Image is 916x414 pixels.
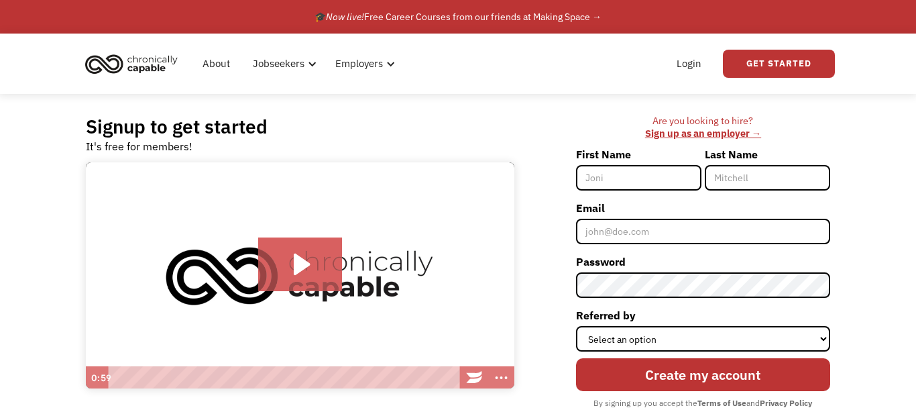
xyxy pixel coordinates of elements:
[326,11,364,23] em: Now live!
[576,305,830,326] label: Referred by
[327,42,399,85] div: Employers
[488,366,514,389] button: Show more buttons
[86,162,514,389] img: Introducing Chronically Capable
[461,366,488,389] a: Wistia Logo -- Learn More
[576,197,830,219] label: Email
[697,398,746,408] strong: Terms of Use
[587,395,819,412] div: By signing up you accept the and
[335,56,383,72] div: Employers
[705,165,830,191] input: Mitchell
[576,144,701,165] label: First Name
[705,144,830,165] label: Last Name
[723,50,835,78] a: Get Started
[576,219,830,244] input: john@doe.com
[245,42,321,85] div: Jobseekers
[86,138,192,154] div: It's free for members!
[669,42,709,85] a: Login
[194,42,238,85] a: About
[81,49,182,79] img: Chronically Capable logo
[576,358,830,391] input: Create my account
[576,251,830,272] label: Password
[314,9,602,25] div: 🎓 Free Career Courses from our friends at Making Space →
[86,115,268,138] h2: Signup to get started
[576,115,830,140] div: Are you looking to hire? ‍
[760,398,812,408] strong: Privacy Policy
[645,127,761,140] a: Sign up as an employer →
[81,49,188,79] a: home
[576,165,701,191] input: Joni
[253,56,304,72] div: Jobseekers
[258,238,342,291] button: Play Video: Introducing Chronically Capable
[115,366,455,389] div: Playbar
